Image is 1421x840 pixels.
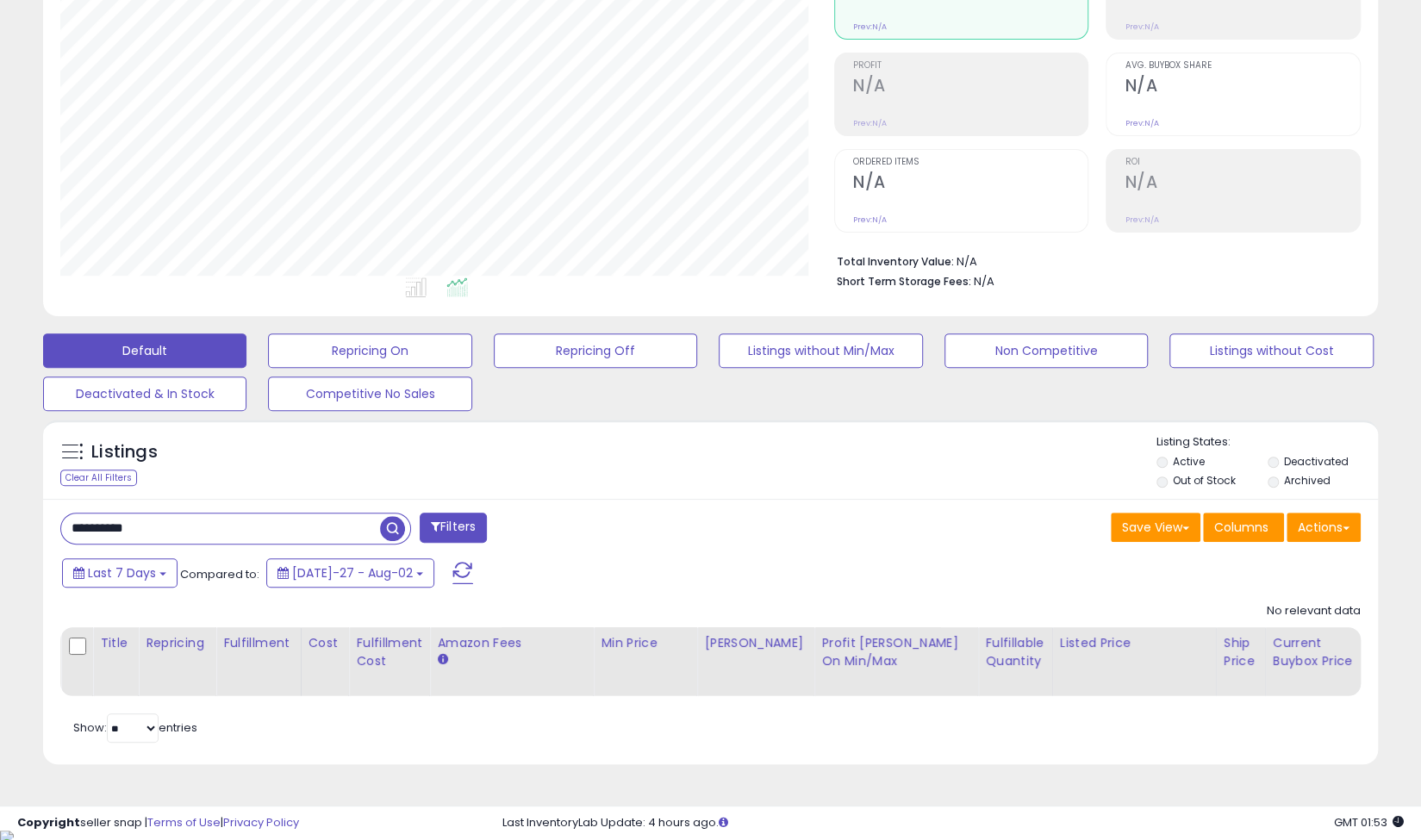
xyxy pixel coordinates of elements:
div: Listed Price [1060,634,1209,652]
button: Filters [420,513,487,543]
div: Cost [309,634,342,652]
small: Prev: N/A [1125,118,1158,128]
p: Listing States: [1156,434,1378,451]
div: Repricing [146,634,209,652]
small: Amazon Fees. [437,652,447,668]
h2: N/A [853,76,1088,99]
span: Compared to: [180,566,259,582]
div: Fulfillment Cost [356,634,422,670]
h2: N/A [1125,76,1360,99]
div: Fulfillable Quantity [985,634,1044,670]
div: Title [100,634,131,652]
button: Repricing On [268,333,471,368]
span: [DATE]-27 - Aug-02 [292,564,413,582]
label: Active [1173,454,1205,469]
div: Last InventoryLab Update: 4 hours ago. [502,815,1404,831]
small: Prev: N/A [853,215,887,225]
div: Profit [PERSON_NAME] on Min/Max [821,634,970,670]
span: 2025-08-10 01:53 GMT [1334,814,1404,831]
button: Actions [1287,513,1361,542]
span: Columns [1214,519,1268,536]
small: Prev: N/A [853,22,887,32]
th: The percentage added to the cost of goods (COGS) that forms the calculator for Min & Max prices. [814,627,978,696]
button: Repricing Off [494,333,697,368]
div: Fulfillment [223,634,293,652]
div: Clear All Filters [60,470,137,486]
button: Default [43,333,246,368]
div: Amazon Fees [437,634,586,652]
button: Listings without Cost [1169,333,1373,368]
a: Terms of Use [147,814,221,831]
small: Prev: N/A [1125,215,1158,225]
div: seller snap | | [17,815,299,831]
label: Out of Stock [1173,473,1236,488]
div: Min Price [601,634,689,652]
div: Current Buybox Price [1273,634,1362,670]
span: Profit [853,61,1088,71]
small: Prev: N/A [1125,22,1158,32]
button: Competitive No Sales [268,376,471,411]
h5: Listings [91,440,158,464]
span: Last 7 Days [88,564,156,582]
small: Prev: N/A [853,118,887,128]
button: Listings without Min/Max [719,333,922,368]
label: Deactivated [1284,454,1349,469]
div: [PERSON_NAME] [704,634,807,652]
button: Columns [1203,513,1284,542]
li: N/A [837,250,1348,271]
span: Show: entries [73,719,197,736]
button: Save View [1111,513,1200,542]
b: Total Inventory Value: [837,254,954,269]
button: Non Competitive [944,333,1148,368]
b: Short Term Storage Fees: [837,274,971,289]
span: Ordered Items [853,158,1088,167]
button: [DATE]-27 - Aug-02 [266,558,434,588]
a: Privacy Policy [223,814,299,831]
h2: N/A [1125,172,1360,196]
button: Deactivated & In Stock [43,376,246,411]
span: Avg. Buybox Share [1125,61,1360,71]
div: No relevant data [1267,603,1361,619]
span: ROI [1125,158,1360,167]
strong: Copyright [17,814,80,831]
label: Archived [1284,473,1331,488]
h2: N/A [853,172,1088,196]
div: Ship Price [1224,634,1258,670]
span: N/A [974,273,994,289]
button: Last 7 Days [62,558,178,588]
